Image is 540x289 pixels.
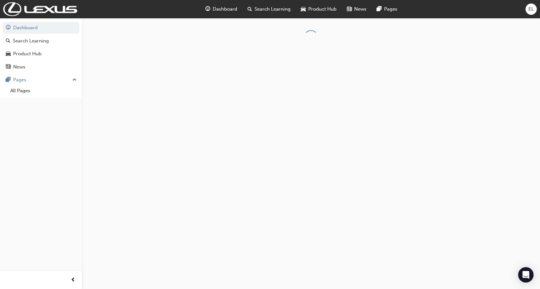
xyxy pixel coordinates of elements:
[377,5,382,13] span: pages-icon
[213,5,237,13] span: Dashboard
[8,86,79,96] a: All Pages
[248,5,252,13] span: search-icon
[3,74,79,86] button: Pages
[13,76,26,84] div: Pages
[347,5,352,13] span: news-icon
[518,267,534,283] div: Open Intercom Messenger
[6,77,11,83] span: pages-icon
[3,21,79,74] button: DashboardSearch LearningProduct HubNews
[6,51,11,57] span: car-icon
[3,61,79,73] a: News
[372,3,402,16] a: pages-iconPages
[205,5,210,13] span: guage-icon
[3,35,79,47] a: Search Learning
[6,38,10,44] span: search-icon
[13,37,49,45] div: Search Learning
[526,4,537,15] button: EL
[301,5,306,13] span: car-icon
[528,5,534,13] span: EL
[3,2,77,16] img: Trak
[71,276,76,284] span: prev-icon
[342,3,372,16] a: news-iconNews
[200,3,242,16] a: guage-iconDashboard
[6,64,11,70] span: news-icon
[255,5,291,13] span: Search Learning
[3,48,79,60] a: Product Hub
[13,63,25,71] div: News
[296,3,342,16] a: car-iconProduct Hub
[72,76,77,84] span: up-icon
[384,5,397,13] span: Pages
[3,22,79,34] a: Dashboard
[308,5,337,13] span: Product Hub
[242,3,296,16] a: search-iconSearch Learning
[354,5,366,13] span: News
[13,50,41,58] div: Product Hub
[6,25,11,31] span: guage-icon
